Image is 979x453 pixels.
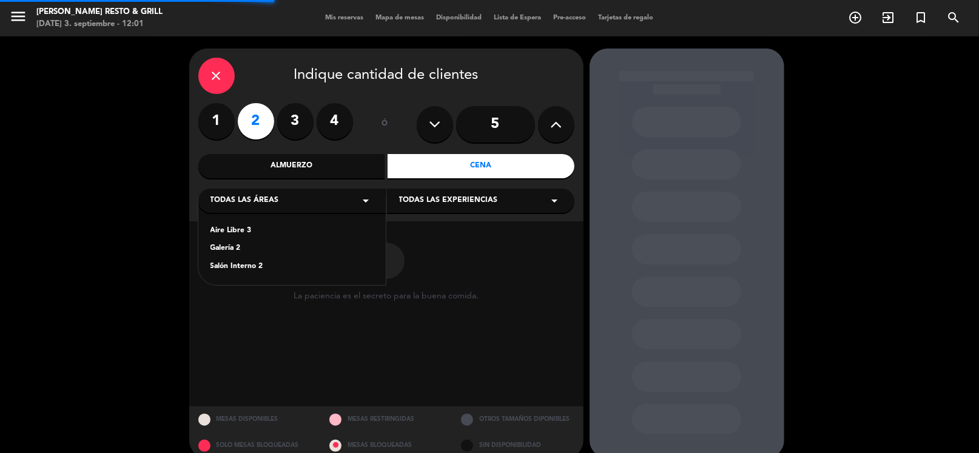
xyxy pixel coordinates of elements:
[399,195,498,207] span: Todas las experiencias
[36,18,163,30] div: [DATE] 3. septiembre - 12:01
[488,15,548,21] span: Lista de Espera
[370,15,431,21] span: Mapa de mesas
[189,406,321,432] div: MESAS DISPONIBLES
[238,103,274,139] label: 2
[198,103,235,139] label: 1
[317,103,353,139] label: 4
[277,103,314,139] label: 3
[36,6,163,18] div: [PERSON_NAME] Resto & Grill
[9,7,27,25] i: menu
[593,15,660,21] span: Tarjetas de regalo
[9,7,27,30] button: menu
[848,10,863,25] i: add_circle_outline
[548,15,593,21] span: Pre-acceso
[210,243,374,255] div: Galería 2
[359,193,374,208] i: arrow_drop_down
[913,10,928,25] i: turned_in_not
[210,195,279,207] span: Todas las áreas
[388,154,574,178] div: Cena
[365,103,405,146] div: ó
[210,261,374,273] div: Salón Interno 2
[294,291,479,301] div: La paciencia es el secreto para la buena comida.
[320,406,452,432] div: MESAS RESTRINGIDAS
[210,225,374,237] div: Aire Libre 3
[548,193,562,208] i: arrow_drop_down
[198,154,385,178] div: Almuerzo
[320,15,370,21] span: Mis reservas
[209,69,224,83] i: close
[946,10,961,25] i: search
[431,15,488,21] span: Disponibilidad
[198,58,574,94] div: Indique cantidad de clientes
[881,10,895,25] i: exit_to_app
[452,406,584,432] div: OTROS TAMAÑOS DIPONIBLES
